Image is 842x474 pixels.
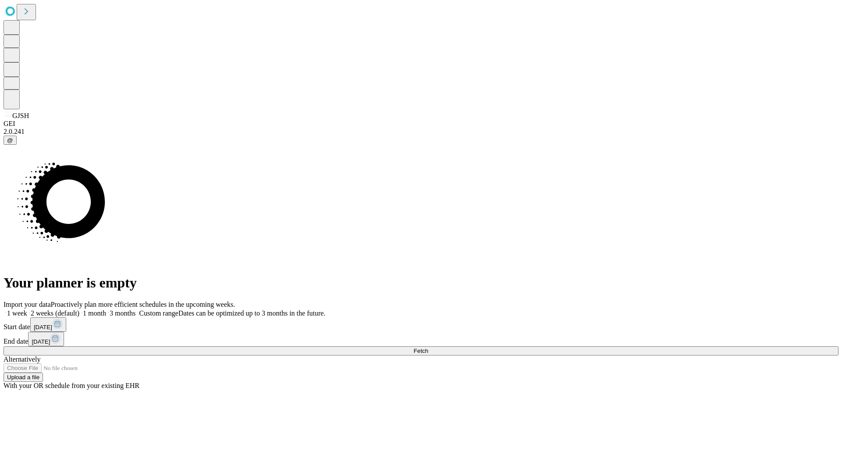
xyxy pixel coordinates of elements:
button: @ [4,136,17,145]
div: GEI [4,120,838,128]
span: [DATE] [34,324,52,330]
span: 1 month [83,309,106,317]
button: [DATE] [30,317,66,332]
span: With your OR schedule from your existing EHR [4,382,139,389]
div: End date [4,332,838,346]
div: 2.0.241 [4,128,838,136]
span: Custom range [139,309,178,317]
span: [DATE] [32,338,50,345]
div: Start date [4,317,838,332]
span: 2 weeks (default) [31,309,79,317]
span: Dates can be optimized up to 3 months in the future. [178,309,325,317]
span: 1 week [7,309,27,317]
span: Import your data [4,301,51,308]
span: Alternatively [4,355,40,363]
span: Fetch [414,348,428,354]
h1: Your planner is empty [4,275,838,291]
span: GJSH [12,112,29,119]
span: 3 months [110,309,136,317]
span: Proactively plan more efficient schedules in the upcoming weeks. [51,301,235,308]
button: [DATE] [28,332,64,346]
button: Upload a file [4,373,43,382]
button: Fetch [4,346,838,355]
span: @ [7,137,13,144]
